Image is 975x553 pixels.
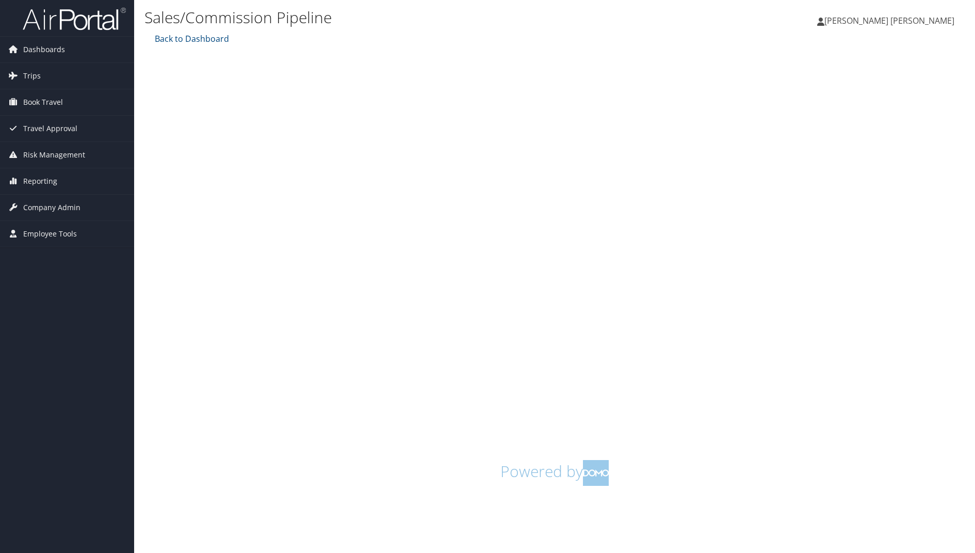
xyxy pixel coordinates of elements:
span: Employee Tools [23,221,77,247]
span: Trips [23,63,41,89]
span: Travel Approval [23,116,77,141]
a: Back to Dashboard [152,33,229,44]
span: Company Admin [23,195,80,220]
img: domo-logo.png [583,460,609,486]
a: [PERSON_NAME] [PERSON_NAME] [817,5,965,36]
span: Risk Management [23,142,85,168]
h1: Powered by [152,460,957,486]
img: airportal-logo.png [23,7,126,31]
span: Dashboards [23,37,65,62]
span: Reporting [23,168,57,194]
span: [PERSON_NAME] [PERSON_NAME] [824,15,954,26]
h1: Sales/Commission Pipeline [144,7,691,28]
span: Book Travel [23,89,63,115]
